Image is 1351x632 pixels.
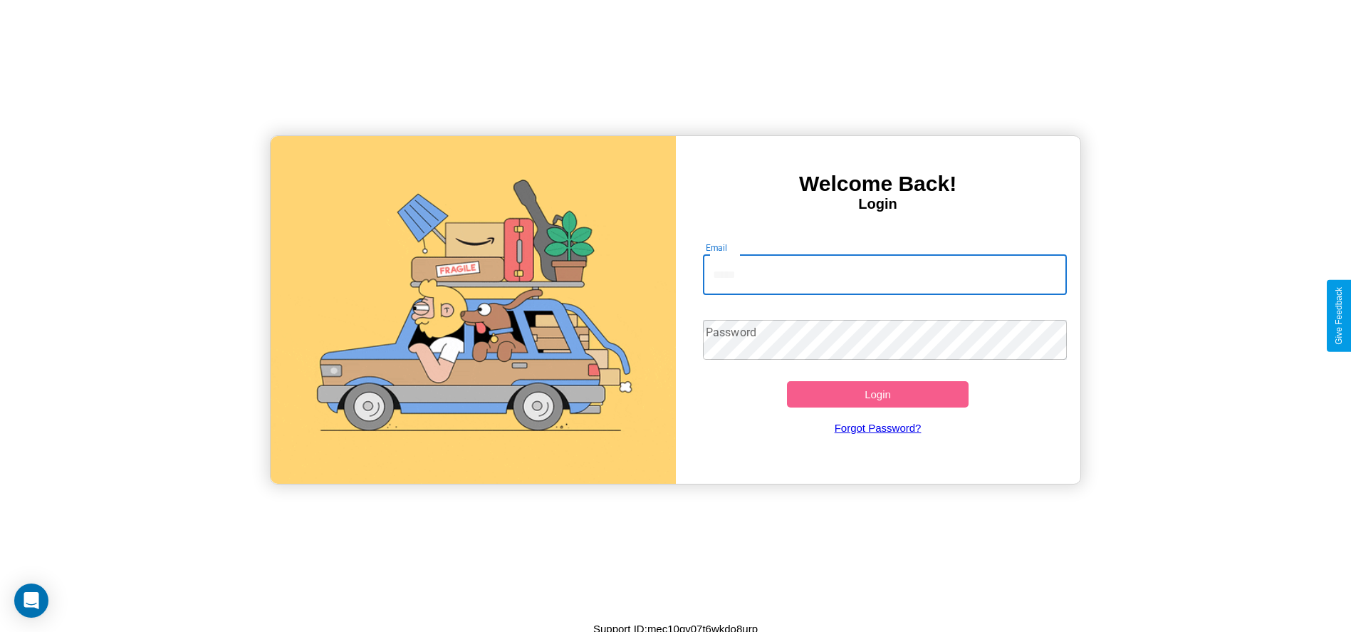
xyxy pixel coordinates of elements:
[676,172,1080,196] h3: Welcome Back!
[676,196,1080,212] h4: Login
[787,381,969,408] button: Login
[271,136,675,484] img: gif
[706,242,728,254] label: Email
[1334,287,1344,345] div: Give Feedback
[14,584,48,618] div: Open Intercom Messenger
[696,408,1060,448] a: Forgot Password?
